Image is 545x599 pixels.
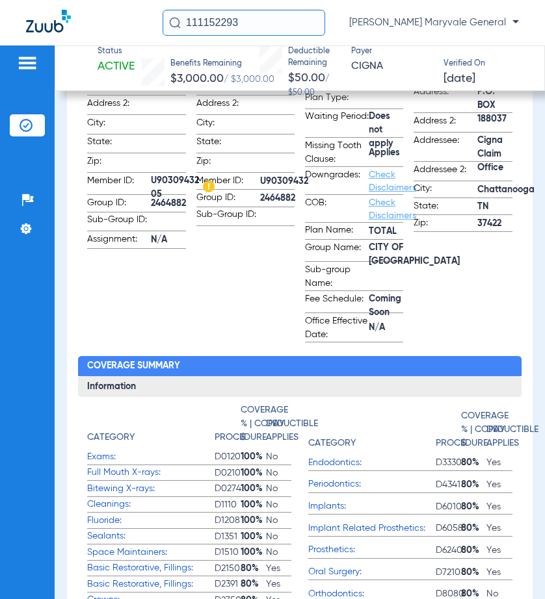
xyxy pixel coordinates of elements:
span: 100% [241,546,266,559]
span: U90309432 05 [151,181,214,194]
span: Yes [266,562,291,575]
span: D4341 [436,478,461,491]
app-breakdown-title: Deductible Applies [486,403,512,455]
span: 80% [461,500,486,513]
span: State: [414,199,477,215]
h4: Deductible Applies [266,417,318,444]
a: Check Disclaimers [369,170,416,192]
span: Oral Surgery: [308,565,436,579]
h4: Deductible Applies [486,423,538,450]
span: Active [98,58,135,75]
span: No [266,482,291,495]
span: Address 2: [414,114,477,132]
span: Chattanooga [477,183,535,197]
span: No [266,530,291,543]
span: Office Effective Date: [305,314,369,342]
span: Downgrades: [305,168,369,194]
app-breakdown-title: Deductible Applies [266,403,291,449]
span: 80% [461,456,486,469]
span: 100% [241,450,266,463]
app-breakdown-title: Category [308,403,436,455]
span: TN [477,200,512,214]
span: Zip: [87,155,151,172]
span: Applies [369,146,403,160]
span: / $3,000.00 [224,75,274,84]
span: D0274 [215,482,240,495]
app-breakdown-title: Coverage % | Copay $ [241,403,266,449]
a: Check Disclaimers [369,198,416,220]
h4: Procedure [215,431,267,444]
span: Sealants: [87,529,215,543]
span: D2391 [215,578,240,591]
span: N/A [151,233,185,247]
span: 80% [461,478,486,491]
span: D1351 [215,530,240,543]
span: Yes [486,456,512,469]
h4: Category [308,437,356,450]
span: Cigna Claim Office [477,147,512,161]
span: Full Mouth X-rays: [87,466,215,479]
span: City: [196,116,260,134]
span: Plan Type: [305,91,369,108]
span: City: [87,116,151,134]
span: 80% [461,566,486,579]
app-breakdown-title: Procedure [215,403,240,449]
span: Payer [351,46,432,58]
span: Yes [486,500,512,513]
h4: Coverage % | Copay $ [461,409,509,450]
span: State: [87,135,151,153]
span: 2464882 [260,192,295,205]
span: COB: [305,196,369,222]
span: N/A [369,321,403,335]
span: D6240 [436,544,461,557]
span: Yes [486,522,512,535]
span: Member ID: [196,174,260,190]
span: Zip: [196,155,260,172]
span: Group ID: [196,191,260,207]
span: Sub-group Name: [305,263,369,290]
span: CIGNA [351,58,432,75]
span: $50.00 [288,72,325,84]
span: Addressee 2: [414,163,477,181]
span: Group ID: [87,196,151,212]
span: Yes [266,578,291,591]
span: Space Maintainers: [87,546,215,559]
span: Sub-Group ID: [196,208,260,225]
span: 80% [241,562,266,575]
span: Address: [414,85,477,112]
span: Implant Related Prosthetics: [308,522,436,535]
app-breakdown-title: Category [87,403,215,449]
span: Yes [486,478,512,491]
span: No [266,450,291,463]
img: hamburger-icon [17,55,38,71]
span: Fluoride: [87,514,215,528]
span: Bitewing X-rays: [87,482,215,496]
span: Waiting Period: [305,110,369,137]
iframe: Chat Widget [480,537,545,599]
h2: Coverage Summary [78,356,521,377]
span: Basic Restorative, Fillings: [87,578,215,591]
span: Fee Schedule: [305,292,369,313]
span: Benefits Remaining [170,58,274,70]
span: City: [414,182,477,198]
span: $3,000.00 [170,73,224,84]
span: D1208 [215,514,240,527]
span: No [266,546,291,559]
span: Zip: [414,216,477,232]
span: P.O. BOX 188037 [477,99,512,112]
span: No [266,498,291,511]
span: 80% [461,522,486,535]
span: Group Name: [305,241,369,262]
span: 100% [241,514,266,527]
span: Addressee: [414,134,477,161]
span: [PERSON_NAME] Maryvale General [349,16,519,29]
img: Zuub Logo [26,10,71,32]
span: Prosthetics: [308,543,436,557]
span: 2464882 [151,197,186,210]
span: Status [98,46,135,58]
span: Cleanings: [87,498,215,511]
span: Address 2: [87,97,151,114]
span: Member ID: [87,174,151,195]
span: No [266,514,291,527]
